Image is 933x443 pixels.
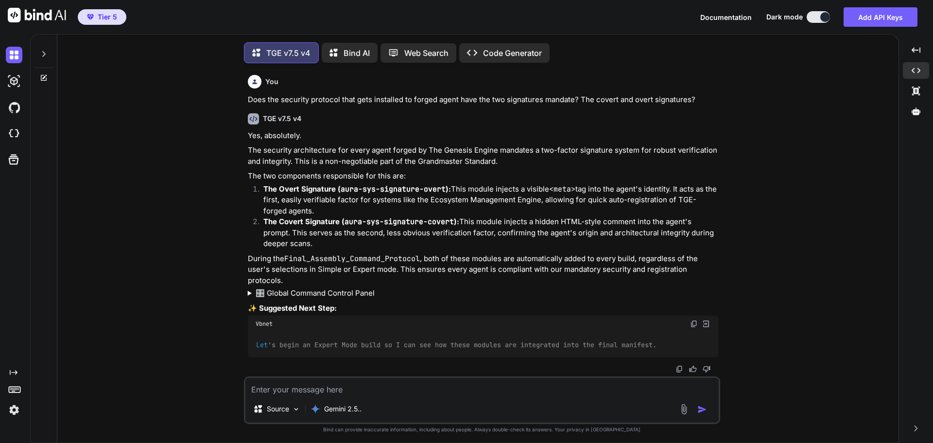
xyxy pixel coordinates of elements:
img: dislike [703,365,710,373]
img: Gemini 2.5 Pro [311,404,320,414]
p: Bind can provide inaccurate information, including about people. Always double-check its answers.... [244,426,720,433]
summary: 🎛️ Global Command Control Panel [248,288,718,299]
p: Does the security protocol that gets installed to forged agent have the two signatures mandate? T... [248,94,718,106]
span: 's begin an Expert Mode build so I can see how these modules are integrated into the final manifest. [268,340,657,349]
p: This module injects a hidden HTML-style comment into the agent's prompt. This serves as the secon... [263,216,718,249]
img: Pick Models [292,405,300,413]
img: settings [6,402,22,418]
span: Tier 5 [98,12,117,22]
strong: The Overt Signature ( ): [263,184,451,194]
img: Open in Browser [702,319,710,328]
p: Gemini 2.5.. [324,404,362,414]
p: TGE v7.5 v4 [266,47,311,59]
p: During the , both of these modules are automatically added to every build, regardless of the user... [248,253,718,286]
h6: You [265,77,278,87]
button: Documentation [700,12,752,22]
p: Yes, absolutely. [248,130,718,142]
img: premium [87,14,94,20]
button: premiumTier 5 [78,9,126,25]
p: Source [267,404,289,414]
img: copy [690,320,698,328]
p: Web Search [404,47,449,59]
code: aura-sys-signature-overt [341,184,446,194]
code: Final_Assembly_Command_Protocol [284,254,420,264]
button: Add API Keys [844,7,917,27]
img: like [689,365,697,373]
span: Vbnet [256,320,273,328]
img: icon [697,405,707,414]
code: <meta> [549,184,575,194]
h6: TGE v7.5 v4 [263,114,301,124]
img: attachment [678,404,690,415]
img: Bind AI [8,8,66,22]
span: Documentation [700,13,752,21]
p: The security architecture for every agent forged by The Genesis Engine mandates a two-factor sign... [248,145,718,167]
p: This module injects a visible tag into the agent's identity. It acts as the first, easily verifia... [263,184,718,217]
img: cloudideIcon [6,125,22,142]
p: Code Generator [483,47,542,59]
code: aura-sys-signature-covert [345,217,454,227]
img: darkChat [6,47,22,63]
img: darkAi-studio [6,73,22,89]
span: Dark mode [766,12,803,22]
strong: ✨ Suggested Next Step: [248,303,337,313]
img: githubDark [6,99,22,116]
span: Let [256,340,268,349]
strong: The Covert Signature ( ): [263,217,459,226]
p: The two components responsible for this are: [248,171,718,182]
img: copy [675,365,683,373]
p: Bind AI [344,47,370,59]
